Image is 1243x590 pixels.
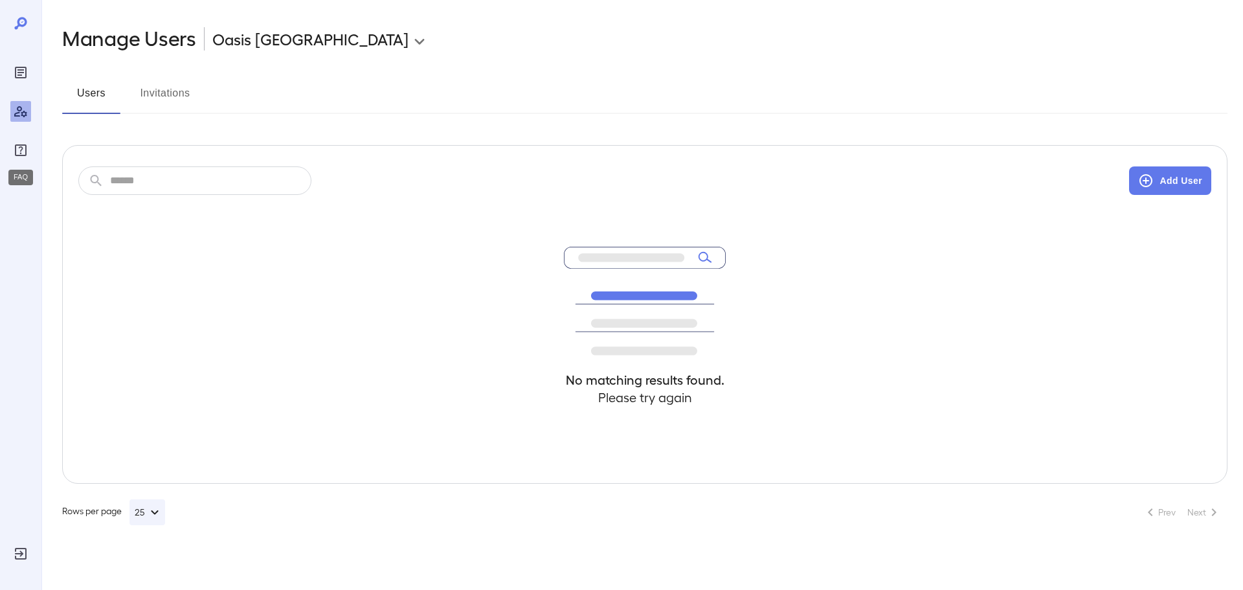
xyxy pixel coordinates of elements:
[1137,502,1227,523] nav: pagination navigation
[212,28,409,49] p: Oasis [GEOGRAPHIC_DATA]
[564,371,726,389] h4: No matching results found.
[62,499,165,525] div: Rows per page
[62,83,120,114] button: Users
[136,83,194,114] button: Invitations
[8,170,33,185] div: FAQ
[10,543,31,564] div: Log Out
[1129,166,1211,195] button: Add User
[10,140,31,161] div: FAQ
[62,26,196,52] h2: Manage Users
[564,389,726,406] h4: Please try again
[129,499,165,525] button: 25
[10,101,31,122] div: Manage Users
[10,62,31,83] div: Reports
